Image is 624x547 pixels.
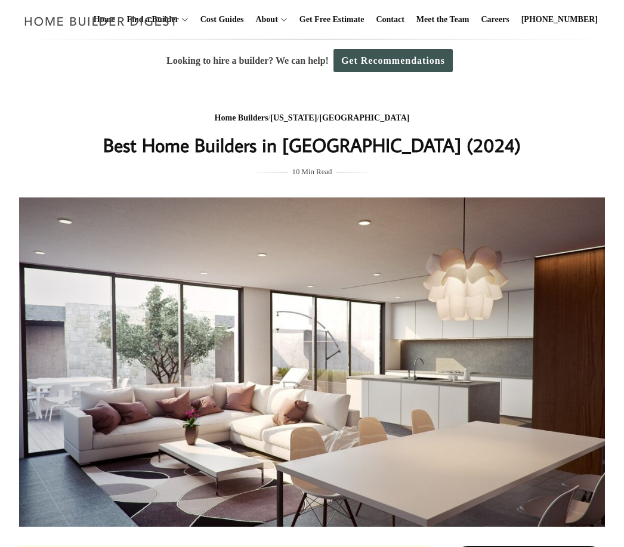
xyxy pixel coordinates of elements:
[412,1,474,39] a: Meet the Team
[295,1,369,39] a: Get Free Estimate
[196,1,249,39] a: Cost Guides
[215,113,268,122] a: Home Builders
[89,1,120,39] a: Home
[74,111,550,126] div: / /
[517,1,603,39] a: [PHONE_NUMBER]
[74,131,550,159] h1: Best Home Builders in [GEOGRAPHIC_DATA] (2024)
[333,49,453,72] a: Get Recommendations
[19,10,183,33] img: Home Builder Digest
[270,113,317,122] a: [US_STATE]
[251,1,277,39] a: About
[477,1,514,39] a: Careers
[319,113,409,122] a: [GEOGRAPHIC_DATA]
[371,1,409,39] a: Contact
[292,165,332,178] span: 10 Min Read
[122,1,179,39] a: Find a Builder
